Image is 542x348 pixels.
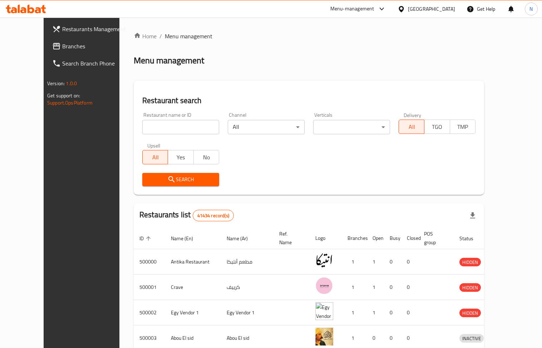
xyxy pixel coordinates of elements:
[313,120,390,134] div: ​
[453,122,473,132] span: TMP
[367,227,384,249] th: Open
[165,300,221,325] td: Egy Vendor 1
[227,234,257,243] span: Name (Ar)
[367,275,384,300] td: 1
[221,249,274,275] td: مطعم أنتيكا
[142,150,168,164] button: All
[147,143,161,148] label: Upsell
[367,249,384,275] td: 1
[47,98,93,107] a: Support.OpsPlatform
[142,95,476,106] h2: Restaurant search
[459,309,481,317] div: HIDDEN
[159,32,162,40] li: /
[384,227,401,249] th: Busy
[62,25,128,33] span: Restaurants Management
[401,275,418,300] td: 0
[134,300,165,325] td: 500002
[134,275,165,300] td: 500001
[66,79,77,88] span: 1.0.0
[464,207,481,224] div: Export file
[529,5,533,13] span: N
[221,275,274,300] td: كرييف
[146,152,165,163] span: All
[193,212,233,219] span: 41434 record(s)
[342,249,367,275] td: 1
[342,300,367,325] td: 1
[165,275,221,300] td: Crave
[367,300,384,325] td: 1
[142,120,219,134] input: Search for restaurant name or ID..
[47,91,80,100] span: Get support on:
[342,227,367,249] th: Branches
[459,258,481,266] span: HIDDEN
[401,227,418,249] th: Closed
[197,152,216,163] span: No
[171,234,202,243] span: Name (En)
[62,59,128,68] span: Search Branch Phone
[315,328,333,345] img: Abou El sid
[459,309,481,317] span: HIDDEN
[139,234,153,243] span: ID
[399,120,424,134] button: All
[459,258,481,266] div: HIDDEN
[315,277,333,295] img: Crave
[46,55,134,72] a: Search Branch Phone
[46,20,134,38] a: Restaurants Management
[330,5,374,13] div: Menu-management
[221,300,274,325] td: Egy Vendor 1
[459,284,481,292] span: HIDDEN
[142,173,219,186] button: Search
[62,42,128,50] span: Branches
[459,234,483,243] span: Status
[139,209,234,221] h2: Restaurants list
[134,55,204,66] h2: Menu management
[384,275,401,300] td: 0
[384,249,401,275] td: 0
[165,32,212,40] span: Menu management
[193,150,219,164] button: No
[427,122,447,132] span: TGO
[171,152,191,163] span: Yes
[148,175,213,184] span: Search
[342,275,367,300] td: 1
[450,120,476,134] button: TMP
[134,249,165,275] td: 500000
[47,79,65,88] span: Version:
[134,32,484,40] nav: breadcrumb
[401,300,418,325] td: 0
[401,249,418,275] td: 0
[408,5,455,13] div: [GEOGRAPHIC_DATA]
[165,249,221,275] td: Antika Restaurant
[424,229,445,247] span: POS group
[404,112,422,117] label: Delivery
[193,210,234,221] div: Total records count
[134,32,157,40] a: Home
[228,120,305,134] div: All
[310,227,342,249] th: Logo
[459,334,484,343] span: INACTIVE
[424,120,450,134] button: TGO
[315,251,333,269] img: Antika Restaurant
[384,300,401,325] td: 0
[168,150,193,164] button: Yes
[402,122,422,132] span: All
[279,229,301,247] span: Ref. Name
[46,38,134,55] a: Branches
[315,302,333,320] img: Egy Vendor 1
